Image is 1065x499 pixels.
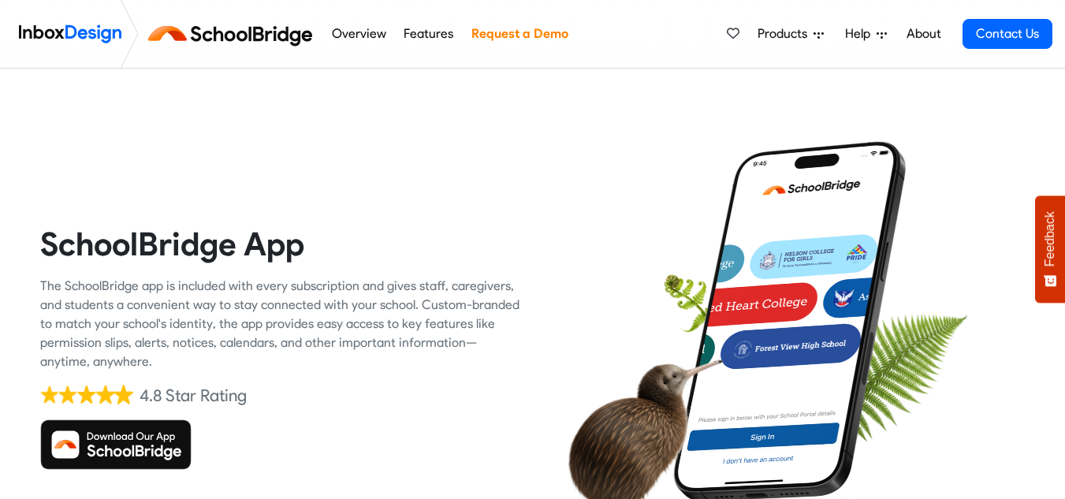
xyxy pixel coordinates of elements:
[758,24,814,43] span: Products
[839,18,893,50] a: Help
[400,18,458,50] a: Features
[140,384,247,408] div: 4.8 Star Rating
[40,419,192,470] img: Download SchoolBridge App
[963,19,1052,49] a: Contact Us
[902,18,945,50] a: About
[467,18,572,50] a: Request a Demo
[145,15,322,53] img: schoolbridge logo
[845,24,877,43] span: Help
[40,277,521,371] div: The SchoolBridge app is included with every subscription and gives staff, caregivers, and student...
[1043,211,1057,266] span: Feedback
[1035,196,1065,303] button: Feedback - Show survey
[40,224,521,264] heading: SchoolBridge App
[327,18,390,50] a: Overview
[751,18,830,50] a: Products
